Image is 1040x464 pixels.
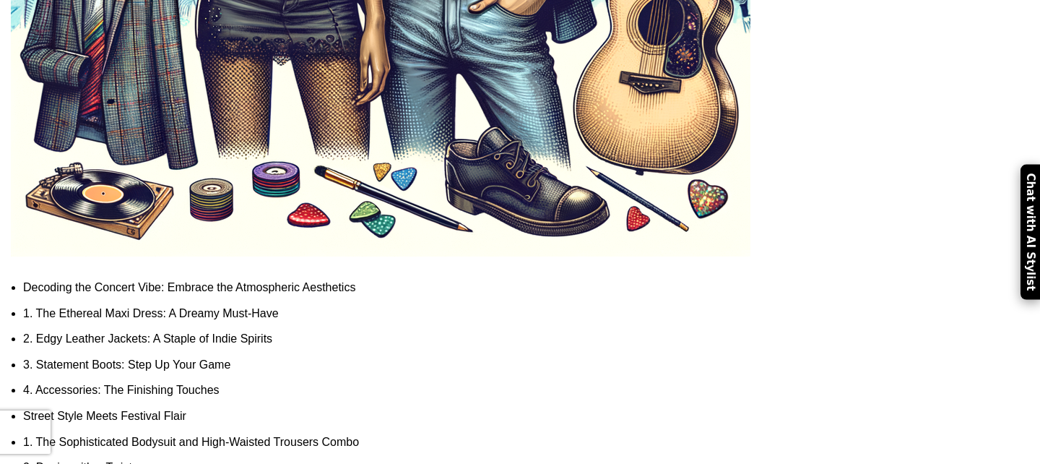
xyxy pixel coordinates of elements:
a: 3. Statement Boots: Step Up Your Game [23,358,230,371]
a: 1. The Sophisticated Bodysuit and High-Waisted Trousers Combo [23,436,359,448]
a: 4. Accessories: The Finishing Touches [23,384,220,396]
a: Street Style Meets Festival Flair [23,410,186,422]
a: Decoding the Concert Vibe: Embrace the Atmospheric Aesthetics [23,281,355,293]
a: 1. The Ethereal Maxi Dress: A Dreamy Must-Have [23,307,279,319]
a: 2. Edgy Leather Jackets: A Staple of Indie Spirits [23,332,272,345]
